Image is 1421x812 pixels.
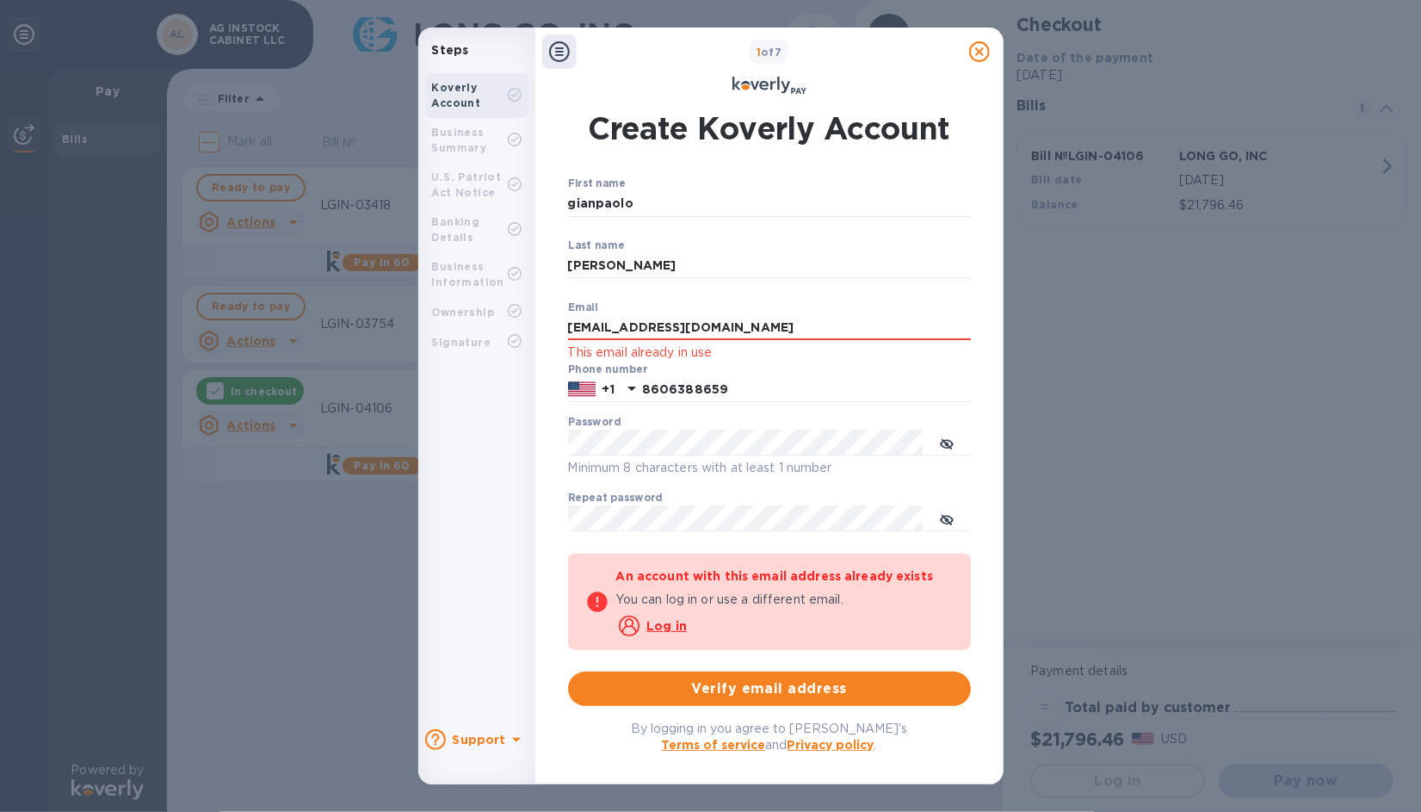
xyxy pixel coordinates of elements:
b: of 7 [757,46,782,59]
p: Minimum 8 characters with at least 1 number [568,458,971,478]
label: Password [568,418,621,428]
input: Enter your first name [568,191,971,217]
button: Verify email address [568,672,971,706]
button: toggle password visibility [930,425,964,460]
label: Last name [568,240,625,251]
b: Steps [432,43,469,57]
h1: Create Koverly Account [588,107,950,150]
label: Phone number [568,364,647,375]
b: Koverly Account [432,81,481,109]
span: By logging in you agree to [PERSON_NAME]'s and . [631,722,907,752]
label: First name [568,179,626,189]
b: Signature [432,336,491,349]
b: Business Information [432,260,504,288]
b: An account with this email address already exists [616,569,933,583]
b: Ownership [432,306,495,319]
u: Log in [646,619,687,633]
a: Privacy policy [788,738,874,752]
button: toggle password visibility [930,501,964,536]
p: This email already in use [568,343,971,363]
a: Terms of service [662,738,766,752]
p: +1 [602,381,615,398]
b: U.S. Patriot Act Notice [432,170,502,199]
span: Verify email address [582,679,957,699]
input: Enter your last name [568,253,971,279]
b: Banking Details [432,215,480,244]
b: Business Summary [432,126,487,154]
label: Email [568,302,598,313]
b: Support [453,733,506,747]
span: 1 [757,46,761,59]
input: Email [568,315,971,341]
label: Repeat password [568,493,663,504]
img: US [568,380,596,399]
p: You can log in or use a different email. [616,591,911,609]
